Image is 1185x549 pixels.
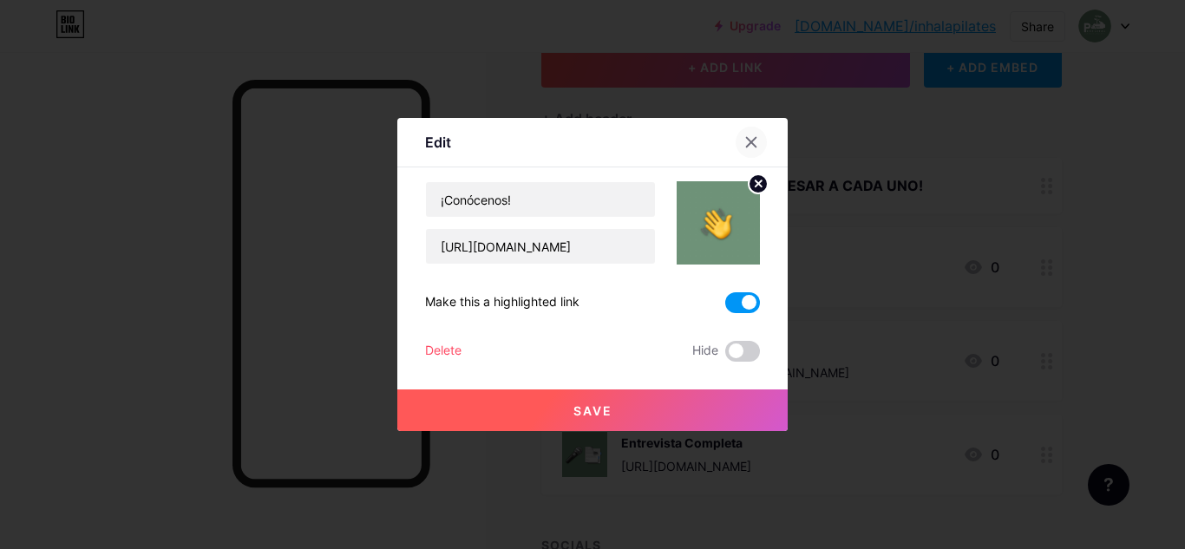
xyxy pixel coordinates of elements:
input: URL [426,229,655,264]
div: Delete [425,341,462,362]
img: link_thumbnail [677,181,760,265]
div: Make this a highlighted link [425,292,579,313]
button: Save [397,389,788,431]
span: Hide [692,341,718,362]
span: Save [573,403,612,418]
input: Title [426,182,655,217]
div: Edit [425,132,451,153]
